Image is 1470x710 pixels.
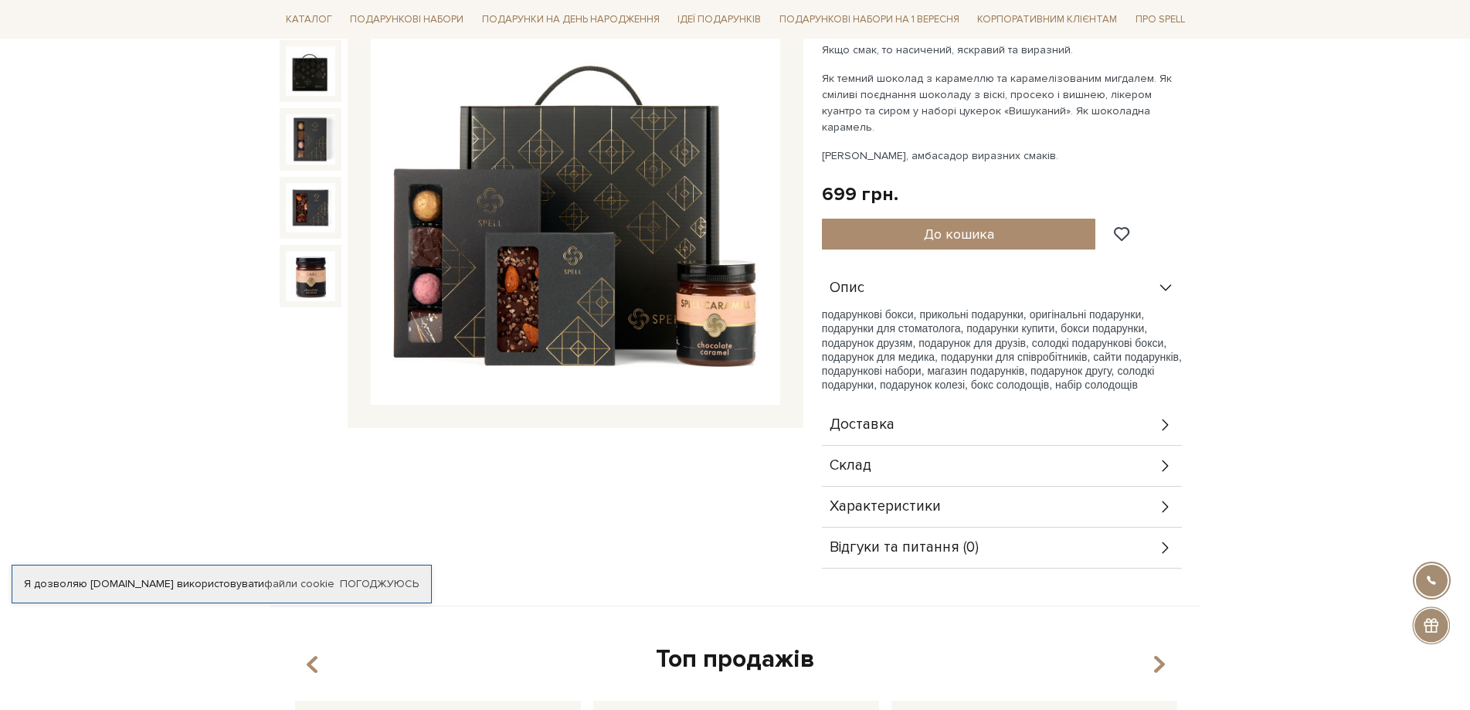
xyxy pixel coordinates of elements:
[830,500,941,514] span: Характеристики
[476,8,666,32] a: Подарунки на День народження
[822,70,1184,135] p: Як темний шоколад з карамеллю та карамелізованим мигдалем. Як сміливі поєднання шоколаду з віскі,...
[822,219,1096,250] button: До кошика
[286,251,335,301] img: Подарунок Амбасадор смаку
[822,308,1182,391] span: подарункові бокси, прикольні подарунки, оригінальні подарунки, подарунки для стоматолога, подарун...
[830,281,864,295] span: Опис
[671,8,767,32] a: Ідеї подарунків
[822,148,1184,164] p: [PERSON_NAME], амбасадор виразних смаків.
[971,6,1123,32] a: Корпоративним клієнтам
[286,114,335,164] img: Подарунок Амбасадор смаку
[830,418,895,432] span: Доставка
[344,8,470,32] a: Подарункові набори
[773,6,966,32] a: Подарункові набори на 1 Вересня
[822,42,1184,58] p: Якщо смак, то насичений, яскравий та виразний.
[340,577,419,591] a: Погоджуюсь
[830,459,871,473] span: Склад
[830,541,979,555] span: Відгуки та питання (0)
[822,182,898,206] div: 699 грн.
[264,577,334,590] a: файли cookie
[12,577,431,591] div: Я дозволяю [DOMAIN_NAME] використовувати
[286,183,335,233] img: Подарунок Амбасадор смаку
[1129,8,1191,32] a: Про Spell
[280,8,338,32] a: Каталог
[286,46,335,96] img: Подарунок Амбасадор смаку
[924,226,994,243] span: До кошика
[289,644,1182,676] div: Топ продажів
